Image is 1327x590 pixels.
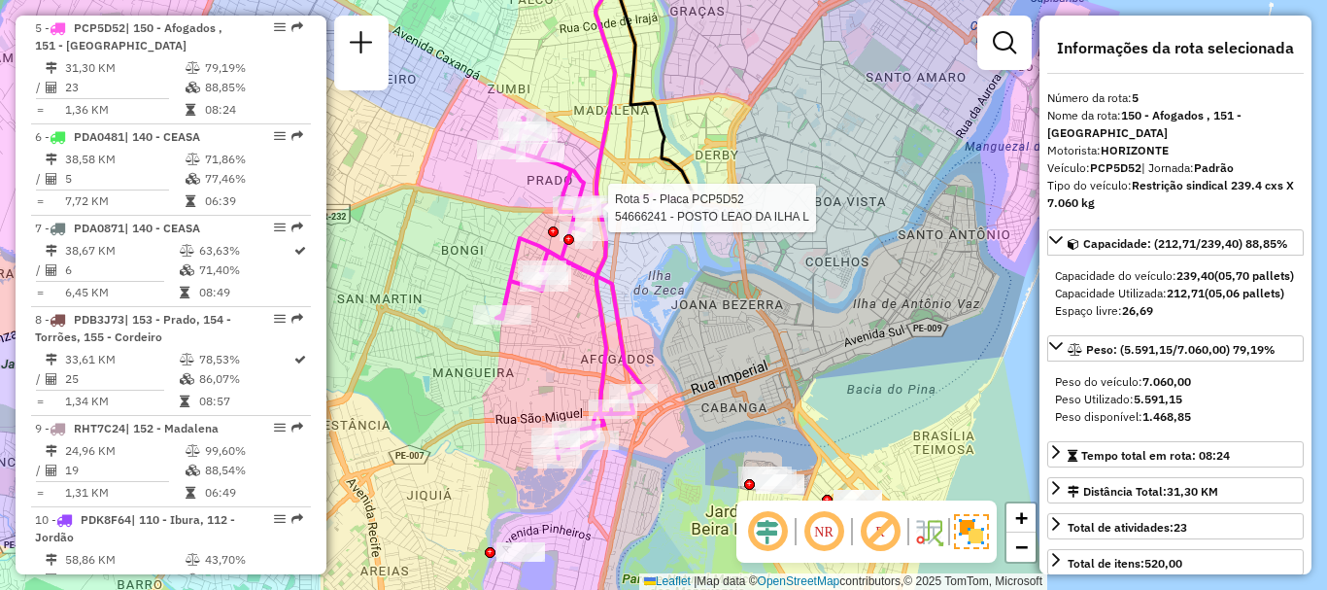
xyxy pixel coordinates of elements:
[35,100,45,120] td: =
[291,513,303,525] em: Rota exportada
[35,483,45,503] td: =
[1047,229,1304,256] a: Capacidade: (212,71/239,40) 88,85%
[1132,90,1139,105] strong: 5
[204,169,302,189] td: 77,46%
[180,287,189,298] i: Tempo total em rota
[35,512,235,544] span: 10 -
[1142,409,1191,424] strong: 1.468,85
[124,221,200,235] span: | 140 - CEASA
[46,445,57,457] i: Distância Total
[204,441,302,461] td: 99,60%
[1047,178,1294,210] strong: Restrição sindical 239.4 cxs X 7.060 kg
[186,487,195,499] i: Tempo total em rota
[46,554,57,566] i: Distância Total
[35,421,219,435] span: 9 -
[46,62,57,74] i: Distância Total
[291,21,303,33] em: Rota exportada
[291,222,303,233] em: Rota exportada
[1083,236,1288,251] span: Capacidade: (212,71/239,40) 88,85%
[1134,392,1182,406] strong: 5.591,15
[180,396,189,407] i: Tempo total em rota
[35,169,45,189] td: /
[46,173,57,185] i: Total de Atividades
[204,100,302,120] td: 08:24
[291,313,303,325] em: Rota exportada
[64,58,185,78] td: 31,30 KM
[1101,143,1169,157] strong: HORIZONTE
[1142,374,1191,389] strong: 7.060,00
[204,78,302,97] td: 88,85%
[644,574,691,588] a: Leaflet
[74,221,124,235] span: PDA0871
[46,245,57,257] i: Distância Total
[1015,505,1028,530] span: +
[1047,477,1304,503] a: Distância Total:31,30 KM
[74,312,124,327] span: PDB3J73
[64,150,185,169] td: 38,58 KM
[35,512,235,544] span: | 110 - Ibura, 112 - Jordão
[186,62,200,74] i: % de utilização do peso
[35,78,45,97] td: /
[64,241,179,260] td: 38,67 KM
[1055,391,1296,408] div: Peso Utilizado:
[1047,549,1304,575] a: Total de itens:520,00
[1086,342,1276,357] span: Peso: (5.591,15/7.060,00) 79,19%
[1205,286,1284,300] strong: (05,06 pallets)
[1047,513,1304,539] a: Total de atividades:23
[1047,441,1304,468] a: Tempo total em rota: 08:24
[1006,533,1036,562] a: Zoom out
[1055,285,1296,302] div: Capacidade Utilizada:
[1047,159,1304,177] div: Veículo:
[342,23,381,67] a: Nova sessão e pesquisa
[1055,267,1296,285] div: Capacidade do veículo:
[64,260,179,280] td: 6
[64,350,179,369] td: 33,61 KM
[35,129,200,144] span: 6 -
[1047,89,1304,107] div: Número da rota:
[46,465,57,476] i: Total de Atividades
[46,354,57,365] i: Distância Total
[758,574,840,588] a: OpenStreetMap
[35,20,222,52] span: | 150 - Afogados , 151 - [GEOGRAPHIC_DATA]
[35,392,45,411] td: =
[294,245,306,257] i: Rota otimizada
[756,474,804,494] div: Atividade não roteirizada - RESTAURANTE CL ALIME
[291,422,303,434] em: Rota exportada
[274,513,286,525] em: Opções
[35,221,200,235] span: 7 -
[291,130,303,142] em: Rota exportada
[198,350,292,369] td: 78,53%
[46,82,57,93] i: Total de Atividades
[35,260,45,280] td: /
[74,129,124,144] span: PDA0481
[46,154,57,165] i: Distância Total
[834,490,882,509] div: Atividade não roteirizada - MERCADINHO M GRACAS
[180,264,194,276] i: % de utilização da cubagem
[1047,177,1304,212] div: Tipo do veículo:
[64,570,185,589] td: 30
[125,421,219,435] span: | 152 - Madalena
[198,260,292,280] td: 71,40%
[274,130,286,142] em: Opções
[985,23,1024,62] a: Exibir filtros
[204,461,302,480] td: 88,54%
[294,354,306,365] i: Rota otimizada
[204,483,302,503] td: 06:49
[274,21,286,33] em: Opções
[1047,107,1304,142] div: Nome da rota:
[1068,483,1218,501] div: Distância Total:
[124,129,200,144] span: | 140 - CEASA
[186,173,200,185] i: % de utilização da cubagem
[857,508,903,555] span: Exibir rótulo
[35,283,45,302] td: =
[1214,268,1294,283] strong: (05,70 pallets)
[46,573,57,585] i: Total de Atividades
[1047,365,1304,434] div: Peso: (5.591,15/7.060,00) 79,19%
[274,422,286,434] em: Opções
[1122,303,1153,318] strong: 26,69
[744,508,791,555] span: Ocultar deslocamento
[1174,520,1187,535] strong: 23
[204,570,302,589] td: 49,26%
[64,392,179,411] td: 1,34 KM
[64,483,185,503] td: 1,31 KM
